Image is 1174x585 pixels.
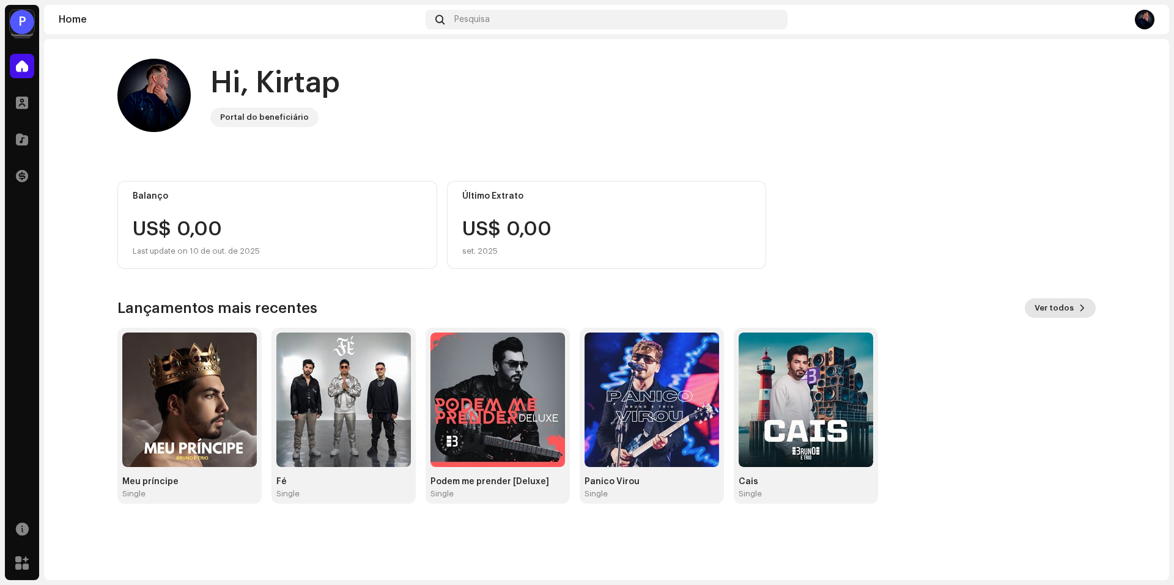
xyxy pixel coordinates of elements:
div: Portal do beneficiário [220,110,309,125]
div: Single [585,489,608,499]
div: Cais [739,477,873,487]
img: 71997833-ebf4-46f5-af34-dd44b5f8d8ab [585,333,719,467]
div: Hi, Kirtap [210,64,340,103]
div: Single [739,489,762,499]
img: 4780089d-d1bc-462c-aae6-dedd32276044 [117,59,191,132]
re-o-card-value: Último Extrato [447,181,767,269]
div: Último Extrato [462,191,751,201]
div: Fé [276,477,411,487]
span: Ver todos [1035,296,1074,320]
div: P [10,10,34,34]
div: Podem me prender [Deluxe] [430,477,565,487]
div: Balanço [133,191,422,201]
div: Single [122,489,146,499]
img: d0fde11e-f65b-4c00-93b8-2081398370ea [276,333,411,467]
div: set. 2025 [462,244,498,259]
button: Ver todos [1025,298,1096,318]
div: Panico Virou [585,477,719,487]
img: 4780089d-d1bc-462c-aae6-dedd32276044 [1135,10,1154,29]
img: 0519fd59-51fd-40ef-9c57-9242bea4908b [739,333,873,467]
div: Last update on 10 de out. de 2025 [133,244,422,259]
div: Single [430,489,454,499]
h3: Lançamentos mais recentes [117,298,317,318]
img: 04978e51-f805-4e81-863f-cebaf0ee9e8f [122,333,257,467]
img: 7eaa3634-20a5-4192-aa1d-af2f317ff896 [430,333,565,467]
div: Home [59,15,421,24]
div: Meu príncipe [122,477,257,487]
re-o-card-value: Balanço [117,181,437,269]
span: Pesquisa [454,15,490,24]
div: Single [276,489,300,499]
